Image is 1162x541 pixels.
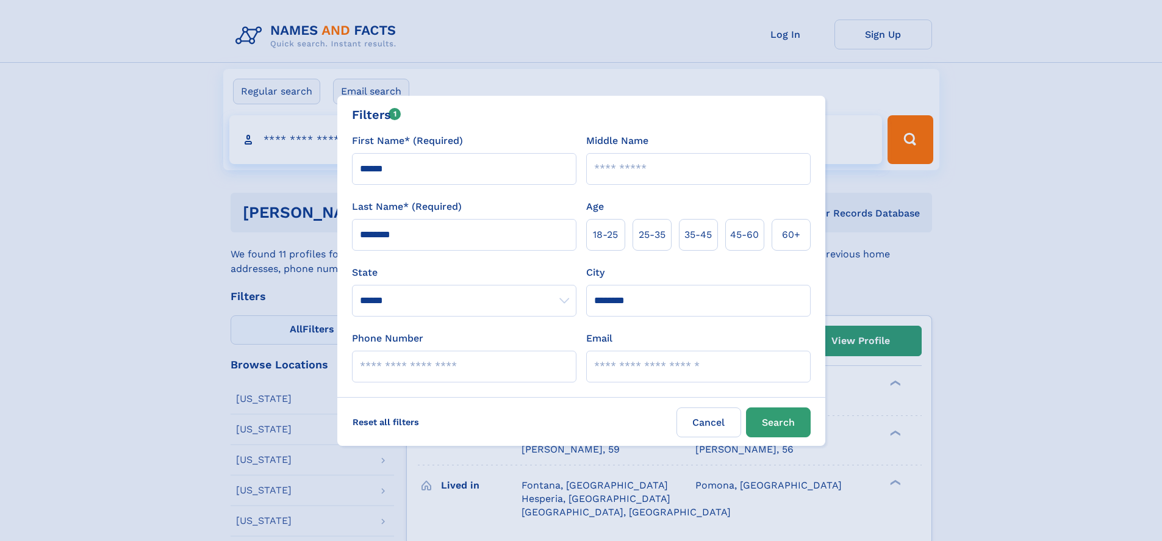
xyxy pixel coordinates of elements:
label: Age [586,199,604,214]
label: Phone Number [352,331,423,346]
span: 25‑35 [639,228,665,242]
label: State [352,265,576,280]
button: Search [746,407,811,437]
span: 60+ [782,228,800,242]
label: Middle Name [586,134,648,148]
span: 35‑45 [684,228,712,242]
label: City [586,265,604,280]
span: 45‑60 [730,228,759,242]
label: Email [586,331,612,346]
span: 18‑25 [593,228,618,242]
div: Filters [352,106,401,124]
label: Reset all filters [345,407,427,437]
label: First Name* (Required) [352,134,463,148]
label: Cancel [676,407,741,437]
label: Last Name* (Required) [352,199,462,214]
